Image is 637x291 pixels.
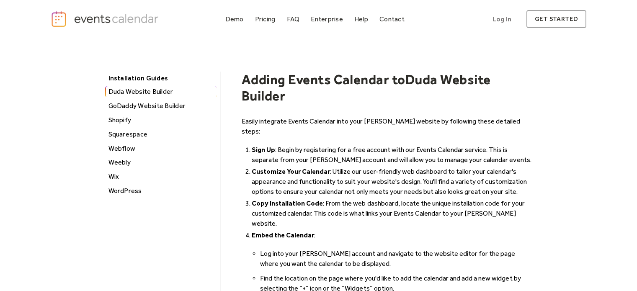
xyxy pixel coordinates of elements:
li: : Utilize our user-friendly web dashboard to tailor your calendar's appearance and functionality ... [252,167,533,197]
div: Webflow [106,143,217,154]
div: Help [354,17,368,21]
div: Installation Guides [104,72,216,85]
div: WordPress [106,185,217,196]
li: Log into your [PERSON_NAME] account and navigate to the website editor for the page where you wan... [260,249,533,269]
a: Shopify [105,115,217,126]
p: Easily integrate Events Calendar into your [PERSON_NAME] website by following these detailed steps: [242,116,533,136]
div: Shopify [106,115,217,126]
div: Squarespace [106,129,217,140]
a: get started [526,10,586,28]
div: Weebly [106,157,217,168]
a: Enterprise [307,13,346,25]
strong: Sign Up [252,146,275,154]
a: Wix [105,171,217,182]
div: GoDaddy Website Builder [106,100,217,111]
a: Demo [222,13,247,25]
li: : Begin by registering for a free account with our Events Calendar service. This is separate from... [252,145,533,165]
div: Enterprise [311,17,343,21]
div: Duda Website Builder [106,86,217,97]
div: Demo [225,17,244,21]
a: Webflow [105,143,217,154]
div: Contact [379,17,405,21]
div: Pricing [255,17,276,21]
a: Squarespace [105,129,217,140]
a: Duda Website Builder [105,86,217,97]
a: Pricing [252,13,279,25]
a: home [51,10,161,28]
strong: Embed the Calendar [252,231,314,239]
a: Help [351,13,371,25]
a: GoDaddy Website Builder [105,100,217,111]
a: Weebly [105,157,217,168]
strong: Copy Installation Code [252,199,323,207]
h1: Duda Website Builder [242,72,491,103]
a: Contact [376,13,408,25]
div: FAQ [287,17,300,21]
a: Log In [484,10,520,28]
h1: Adding Events Calendar to [242,72,405,88]
a: FAQ [284,13,303,25]
li: : From the web dashboard, locate the unique installation code for your customized calendar. This ... [252,198,533,229]
div: Wix [106,171,217,182]
strong: Customize Your Calendar [252,167,330,175]
a: WordPress [105,185,217,196]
